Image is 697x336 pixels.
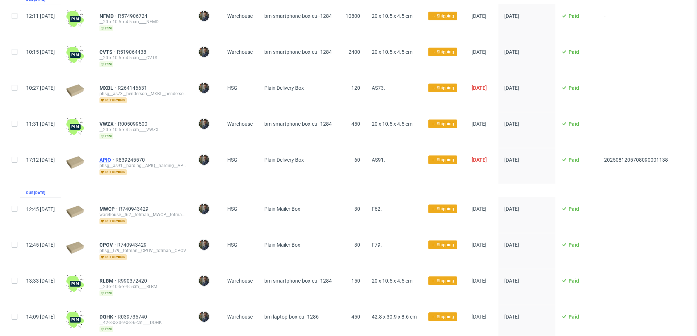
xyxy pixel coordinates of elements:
img: Maciej Sobola [199,155,209,165]
div: warehouse__f62__totman__MWCP__totman__MWCP [99,212,187,218]
span: 14:09 [DATE] [26,314,55,320]
span: [DATE] [472,157,487,163]
img: Maciej Sobola [199,240,209,250]
span: F79. [372,242,382,248]
span: [DATE] [472,49,486,55]
span: Paid [568,13,579,19]
img: plain-eco.9b3ba858dad33fd82c36.png [66,84,84,97]
div: Due [DATE] [26,190,45,196]
a: CVTS [99,49,117,55]
span: 30 [354,206,360,212]
span: [DATE] [504,242,519,248]
span: [DATE] [504,206,519,212]
span: R039735740 [118,314,148,320]
span: bm-laptop-box-eu--1286 [264,314,319,320]
span: [DATE] [472,85,487,91]
span: 2400 [348,49,360,55]
a: VWZX [99,121,118,127]
span: NFMD [99,13,118,19]
a: DQHK [99,314,118,320]
span: 450 [351,314,360,320]
span: - [604,242,668,260]
span: Warehouse [227,13,253,19]
span: bm-smartphone-box-eu--1284 [264,13,332,19]
a: MXBL [99,85,118,91]
a: R264146631 [118,85,148,91]
img: Maciej Sobola [199,83,209,93]
span: 12:11 [DATE] [26,13,55,19]
span: bm-smartphone-box-eu--1284 [264,49,332,55]
span: - [604,121,668,139]
span: → Shipping [431,313,454,320]
span: Plain Delivery Box [264,157,304,163]
span: 10:15 [DATE] [26,49,55,55]
span: returning [99,254,127,260]
span: 20 x 10.5 x 4.5 cm [372,121,412,127]
span: RLBM [99,278,118,284]
a: R740943429 [119,206,150,212]
img: Maciej Sobola [199,276,209,286]
span: 13:33 [DATE] [26,278,55,284]
span: Warehouse [227,278,253,284]
div: __42-8-x-30-9-x-8-6-cm____DQHK [99,320,187,325]
span: → Shipping [431,157,454,163]
span: Warehouse [227,49,253,55]
img: wHgJFi1I6lmhQAAAABJRU5ErkJggg== [66,46,84,64]
span: 60 [354,157,360,163]
span: 10800 [346,13,360,19]
span: → Shipping [431,13,454,19]
span: 17:12 [DATE] [26,157,55,163]
span: - [604,278,668,296]
span: 12:45 [DATE] [26,242,55,248]
span: [DATE] [472,278,486,284]
span: [DATE] [472,242,486,248]
img: wHgJFi1I6lmhQAAAABJRU5ErkJggg== [66,10,84,28]
span: F62. [372,206,382,212]
span: HSG [227,206,237,212]
span: Paid [568,121,579,127]
span: Paid [568,85,579,91]
span: pim [99,326,113,332]
span: pim [99,25,113,31]
img: wHgJFi1I6lmhQAAAABJRU5ErkJggg== [66,311,84,328]
img: wHgJFi1I6lmhQAAAABJRU5ErkJggg== [66,118,84,135]
span: [DATE] [504,49,519,55]
span: AS73. [372,85,385,91]
span: [DATE] [472,206,486,212]
span: HSG [227,157,237,163]
div: __20-x-10-5-x-4-5-cm____VWZX [99,127,187,133]
a: R574906724 [118,13,149,19]
span: [DATE] [504,314,519,320]
span: [DATE] [504,121,519,127]
span: [DATE] [504,13,519,19]
a: R839245570 [115,157,146,163]
a: R005099500 [118,121,149,127]
span: → Shipping [431,121,454,127]
span: Plain Delivery Box [264,85,304,91]
span: 120 [351,85,360,91]
div: phsg__as91__harding__APIQ__harding__APIQ [99,163,187,169]
span: [DATE] [504,278,519,284]
span: → Shipping [431,242,454,248]
a: MWCP [99,206,119,212]
a: R519064438 [117,49,148,55]
a: R990372420 [118,278,148,284]
span: bm-smartphone-box-eu--1284 [264,278,332,284]
span: R740943429 [117,242,148,248]
span: bm-smartphone-box-eu--1284 [264,121,332,127]
span: 20 x 10.5 x 4.5 cm [372,278,412,284]
span: Warehouse [227,314,253,320]
span: AS91. [372,157,385,163]
span: HSG [227,85,237,91]
span: Paid [568,49,579,55]
span: CPOV [99,242,117,248]
span: Paid [568,157,579,163]
span: pim [99,61,113,67]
